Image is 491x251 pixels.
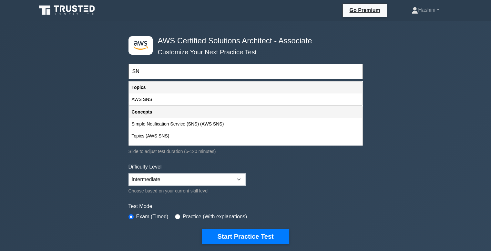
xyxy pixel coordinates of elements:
label: Exam (Timed) [136,213,169,221]
div: Subscriptions (AWS SNS) [129,142,362,154]
label: Difficulty Level [128,163,162,171]
input: Start typing to filter on topic or concept... [128,64,363,79]
div: Choose based on your current skill level [128,187,246,195]
label: Test Mode [128,202,363,210]
div: Concepts [129,106,362,118]
div: AWS SNS [129,93,362,105]
a: Hashini [396,4,455,16]
div: Topics [129,82,362,93]
div: Slide to adjust test duration (5-120 minutes) [128,147,363,155]
h4: AWS Certified Solutions Architect - Associate [155,36,331,46]
a: Go Premium [345,6,384,14]
button: Start Practice Test [202,229,289,244]
div: Simple Notification Service (SNS) (AWS SNS) [129,118,362,130]
label: Practice (With explanations) [183,213,247,221]
div: Topics (AWS SNS) [129,130,362,142]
